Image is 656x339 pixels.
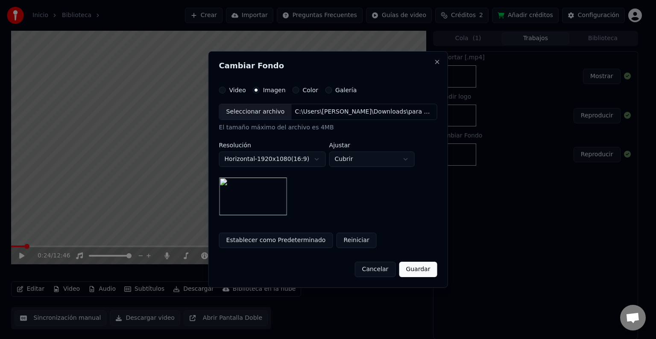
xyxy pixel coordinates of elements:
[219,142,326,148] label: Resolución
[219,123,437,132] div: El tamaño máximo del archivo es 4MB
[219,233,333,248] button: Establecer como Predeterminado
[291,108,436,116] div: C:\Users\[PERSON_NAME]\Downloads\para expandir segunda.jpg
[336,233,376,248] button: Reiniciar
[329,142,415,148] label: Ajustar
[229,87,246,93] label: Video
[219,62,437,70] h2: Cambiar Fondo
[399,262,437,277] button: Guardar
[303,87,319,93] label: Color
[220,104,292,120] div: Seleccionar archivo
[355,262,396,277] button: Cancelar
[263,87,286,93] label: Imagen
[335,87,357,93] label: Galería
